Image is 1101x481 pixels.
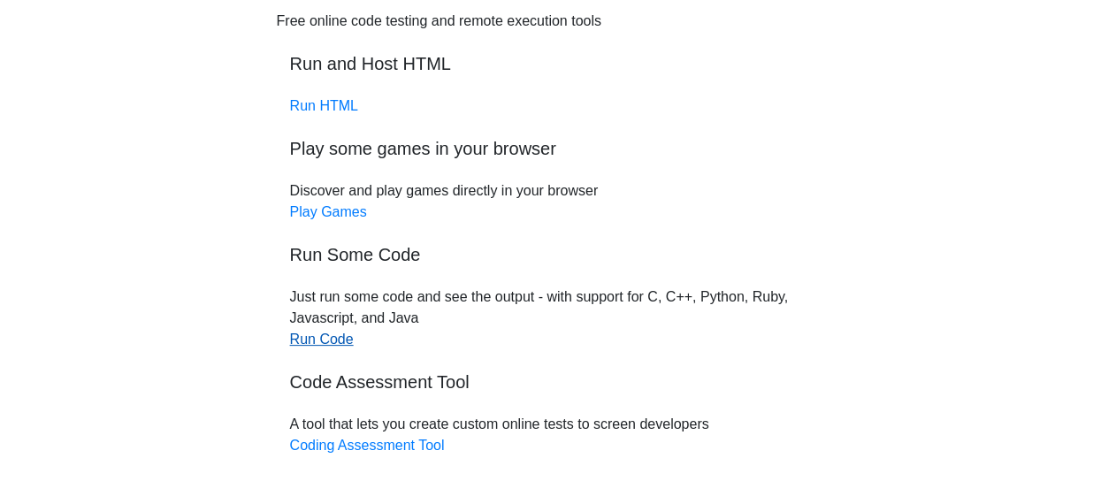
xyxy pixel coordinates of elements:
[290,371,812,393] h5: Code Assessment Tool
[290,244,812,265] h5: Run Some Code
[290,98,358,113] a: Run HTML
[290,138,812,159] h5: Play some games in your browser
[277,11,601,32] div: Free online code testing and remote execution tools
[290,204,367,219] a: Play Games
[290,438,445,453] a: Coding Assessment Tool
[290,332,354,347] a: Run Code
[290,53,812,74] h5: Run and Host HTML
